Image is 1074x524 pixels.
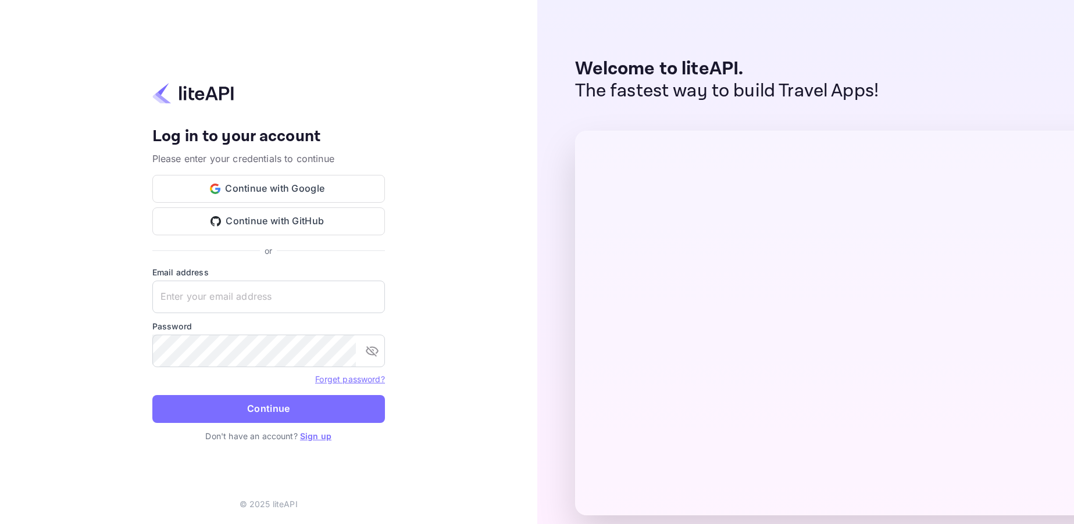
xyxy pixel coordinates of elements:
a: Sign up [300,431,331,441]
a: Forget password? [315,373,384,385]
label: Email address [152,266,385,278]
a: Forget password? [315,374,384,384]
h4: Log in to your account [152,127,385,147]
button: Continue [152,395,385,423]
p: or [265,245,272,257]
input: Enter your email address [152,281,385,313]
p: The fastest way to build Travel Apps! [575,80,879,102]
button: Continue with GitHub [152,207,385,235]
p: Welcome to liteAPI. [575,58,879,80]
label: Password [152,320,385,332]
img: liteapi [152,82,234,105]
p: © 2025 liteAPI [240,498,298,510]
button: toggle password visibility [361,339,384,363]
button: Continue with Google [152,175,385,203]
p: Please enter your credentials to continue [152,152,385,166]
p: Don't have an account? [152,430,385,442]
